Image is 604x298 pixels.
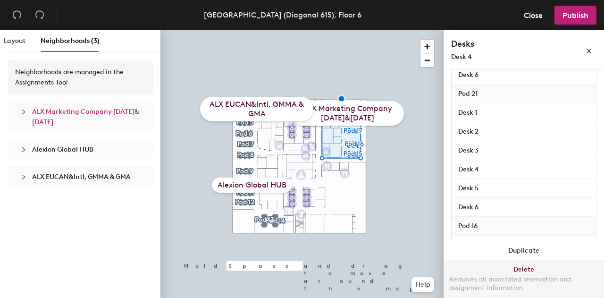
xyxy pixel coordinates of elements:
button: Undo (⌘ + Z) [8,6,26,25]
span: ALX Marketing Company [DATE]&[DATE] [32,108,139,126]
span: collapsed [21,147,26,153]
input: Unnamed desk [453,144,594,157]
span: Publish [562,11,588,20]
h4: Desks [451,38,555,50]
span: Desk 4 [451,53,472,61]
span: Neighborhoods (3) [41,37,100,45]
div: ALX EUCAN&Intl, GMMA & GMA [200,97,313,121]
input: Unnamed desk [453,182,594,195]
input: Unnamed desk [453,163,594,176]
div: Removes all associated reservation and assignment information [449,275,598,292]
span: collapsed [21,109,26,115]
span: ALX EUCAN&Intl, GMMA & GMA [32,173,131,181]
button: Publish [554,6,596,25]
input: Unnamed desk [453,201,594,214]
div: [GEOGRAPHIC_DATA] (Diagonal 615), Floor 6 [204,9,361,21]
button: Help [411,277,434,292]
input: Unnamed desk [453,238,594,252]
div: Neighborhoods are managed in the Assignments Tool [15,67,145,88]
span: undo [12,10,22,19]
input: Unnamed desk [453,106,594,119]
input: Unnamed desk [453,125,594,138]
input: Unnamed desk [453,68,594,82]
span: Close [524,11,543,20]
div: ALX EUCAN&Intl, GMMA & GMA [15,166,145,188]
span: Alexion Global HUB [32,145,93,153]
div: Alexion Global HUB [212,178,292,193]
button: Duplicate [444,241,604,260]
div: Alexion Global HUB [15,139,145,161]
span: Pod 21 [453,85,482,102]
span: Pod 16 [453,218,482,235]
div: ALX Marketing Company [DATE]&[DATE] [291,101,404,126]
span: Layout [4,37,25,45]
span: close [586,48,592,54]
span: collapsed [21,174,26,180]
button: Redo (⌘ + ⇧ + Z) [30,6,49,25]
div: ALX Marketing Company [DATE]&[DATE] [15,101,145,133]
button: Close [516,6,551,25]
